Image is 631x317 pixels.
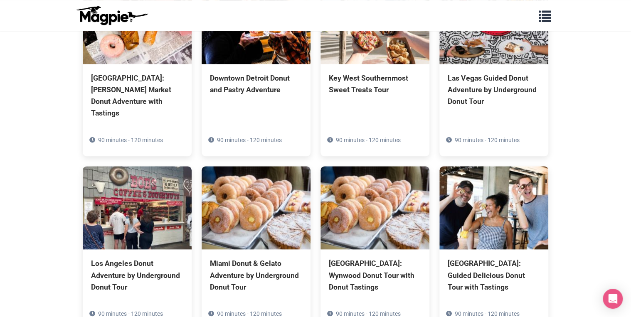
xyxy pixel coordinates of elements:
[320,166,429,249] img: Miami: Wynwood Donut Tour with Donut Tastings
[336,310,401,317] span: 90 minutes - 120 minutes
[336,137,401,143] span: 90 minutes - 120 minutes
[210,258,302,292] div: Miami Donut & Gelato Adventure by Underground Donut Tour
[83,166,192,249] img: Los Angeles Donut Adventure by Underground Donut Tour
[329,258,421,292] div: [GEOGRAPHIC_DATA]: Wynwood Donut Tour with Donut Tastings
[98,310,163,317] span: 90 minutes - 120 minutes
[455,310,520,317] span: 90 minutes - 120 minutes
[210,72,302,96] div: Downtown Detroit Donut and Pastry Adventure
[448,72,540,107] div: Las Vegas Guided Donut Adventure by Underground Donut Tour
[91,258,183,292] div: Los Angeles Donut Adventure by Underground Donut Tour
[98,137,163,143] span: 90 minutes - 120 minutes
[439,166,548,249] img: Nashville: Guided Delicious Donut Tour with Tastings
[603,289,623,309] div: Open Intercom Messenger
[91,72,183,119] div: [GEOGRAPHIC_DATA]: [PERSON_NAME] Market Donut Adventure with Tastings
[202,166,311,249] img: Miami Donut & Gelato Adventure by Underground Donut Tour
[455,137,520,143] span: 90 minutes - 120 minutes
[448,258,540,292] div: [GEOGRAPHIC_DATA]: Guided Delicious Donut Tour with Tastings
[74,5,149,25] img: logo-ab69f6fb50320c5b225c76a69d11143b.png
[217,310,282,317] span: 90 minutes - 120 minutes
[329,72,421,96] div: Key West Southernmost Sweet Treats Tour
[217,137,282,143] span: 90 minutes - 120 minutes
